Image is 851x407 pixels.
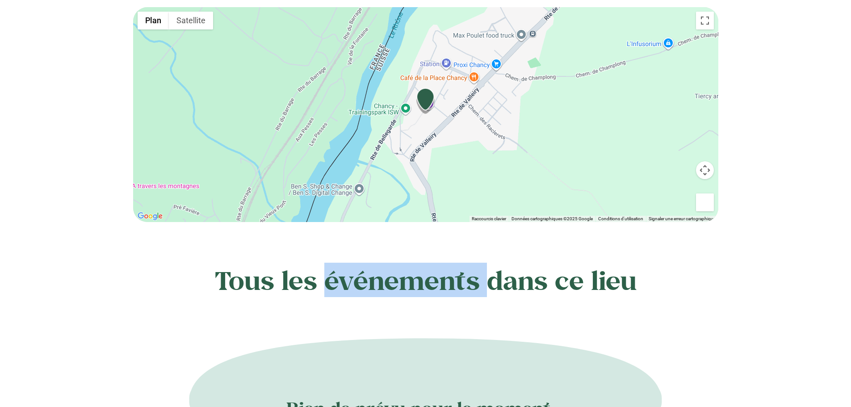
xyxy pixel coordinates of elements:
[135,210,165,222] img: Google
[598,216,643,221] a: Conditions d'utilisation (s'ouvre dans un nouvel onglet)
[472,216,506,222] button: Raccourcis clavier
[696,193,714,211] button: Faites glisser Pegman sur la carte pour ouvrir Street View
[511,216,593,221] span: Données cartographiques ©2025 Google
[138,12,169,29] button: Afficher un plan de ville
[169,12,213,29] button: Afficher les images satellite
[696,12,714,29] button: Passer en plein écran
[135,210,165,222] a: Ouvrir cette zone dans Google Maps (dans une nouvelle fenêtre)
[133,265,718,295] h2: Tous les événements dans ce lieu
[649,216,716,221] a: Signaler une erreur cartographique
[696,161,714,179] button: Commandes de la caméra de la carte
[416,88,435,114] div: Chemin de la Ruette 7, 1284 Chancy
